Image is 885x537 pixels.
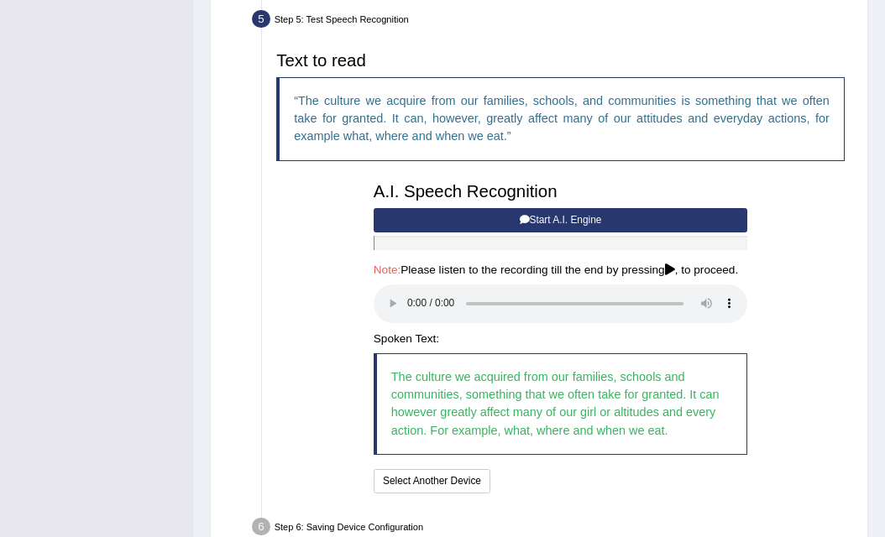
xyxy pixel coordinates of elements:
[276,51,845,70] h3: Text to read
[374,264,747,277] h4: Please listen to the recording till the end by pressing , to proceed.
[294,94,830,143] q: The culture we acquire from our families, schools, and communities is something that we often tak...
[374,353,747,455] blockquote: The culture we acquired from our families, schools and communities, something that we often take ...
[374,469,490,493] button: Select Another Device
[374,333,747,346] h4: Spoken Text:
[374,182,747,201] h3: A.I. Speech Recognition
[374,263,401,276] span: Note:
[246,6,861,37] div: Step 5: Test Speech Recognition
[374,208,747,232] button: Start A.I. Engine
